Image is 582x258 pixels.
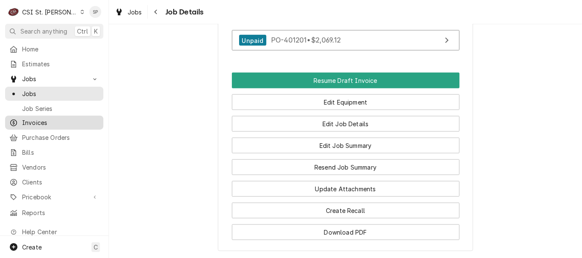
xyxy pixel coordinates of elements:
button: Search anythingCtrlK [5,24,103,39]
span: Home [22,45,99,54]
span: Ctrl [77,27,88,36]
button: Resume Draft Invoice [232,73,459,88]
button: Navigate back [149,5,163,19]
a: Home [5,42,103,56]
a: Estimates [5,57,103,71]
span: Help Center [22,227,98,236]
button: Edit Equipment [232,94,459,110]
div: Unpaid [239,35,267,46]
button: Create Recall [232,203,459,218]
a: Purchase Orders [5,130,103,145]
span: Estimates [22,60,99,68]
div: Button Group Row [232,153,459,175]
a: View Purchase Order [232,30,459,51]
div: Button Group Row [232,132,459,153]
button: Update Attachments [232,181,459,197]
div: C [8,6,20,18]
span: Jobs [22,89,99,98]
span: Jobs [22,74,86,83]
span: PO-401201 • $2,069.12 [271,36,341,45]
a: Go to Pricebook [5,190,103,204]
a: Invoices [5,116,103,130]
div: SP [89,6,101,18]
span: C [94,243,98,252]
div: Button Group Row [232,88,459,110]
div: Button Group [232,73,459,240]
a: Bills [5,145,103,159]
div: CSI St. [PERSON_NAME] [22,8,77,17]
a: Reports [5,206,103,220]
button: Edit Job Summary [232,138,459,153]
span: Job Details [163,6,204,18]
div: Shelley Politte's Avatar [89,6,101,18]
span: Search anything [20,27,67,36]
span: Job Series [22,104,99,113]
div: Button Group Row [232,73,459,88]
a: Vendors [5,160,103,174]
span: Reports [22,208,99,217]
span: Vendors [22,163,99,172]
span: K [94,27,98,36]
a: Job Series [5,102,103,116]
button: Download PDF [232,224,459,240]
a: Go to Help Center [5,225,103,239]
span: Pricebook [22,193,86,201]
a: Jobs [5,87,103,101]
div: Button Group Row [232,175,459,197]
span: Create [22,244,42,251]
div: CSI St. Louis's Avatar [8,6,20,18]
span: Bills [22,148,99,157]
button: Edit Job Details [232,116,459,132]
div: Button Group Row [232,218,459,240]
a: Go to Jobs [5,72,103,86]
div: Button Group Row [232,197,459,218]
div: Purchase Orders [232,18,459,55]
div: Button Group Row [232,110,459,132]
a: Clients [5,175,103,189]
span: Clients [22,178,99,187]
span: Purchase Orders [22,133,99,142]
span: Jobs [128,8,142,17]
span: Invoices [22,118,99,127]
button: Resend Job Summary [232,159,459,175]
a: Jobs [111,5,145,19]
